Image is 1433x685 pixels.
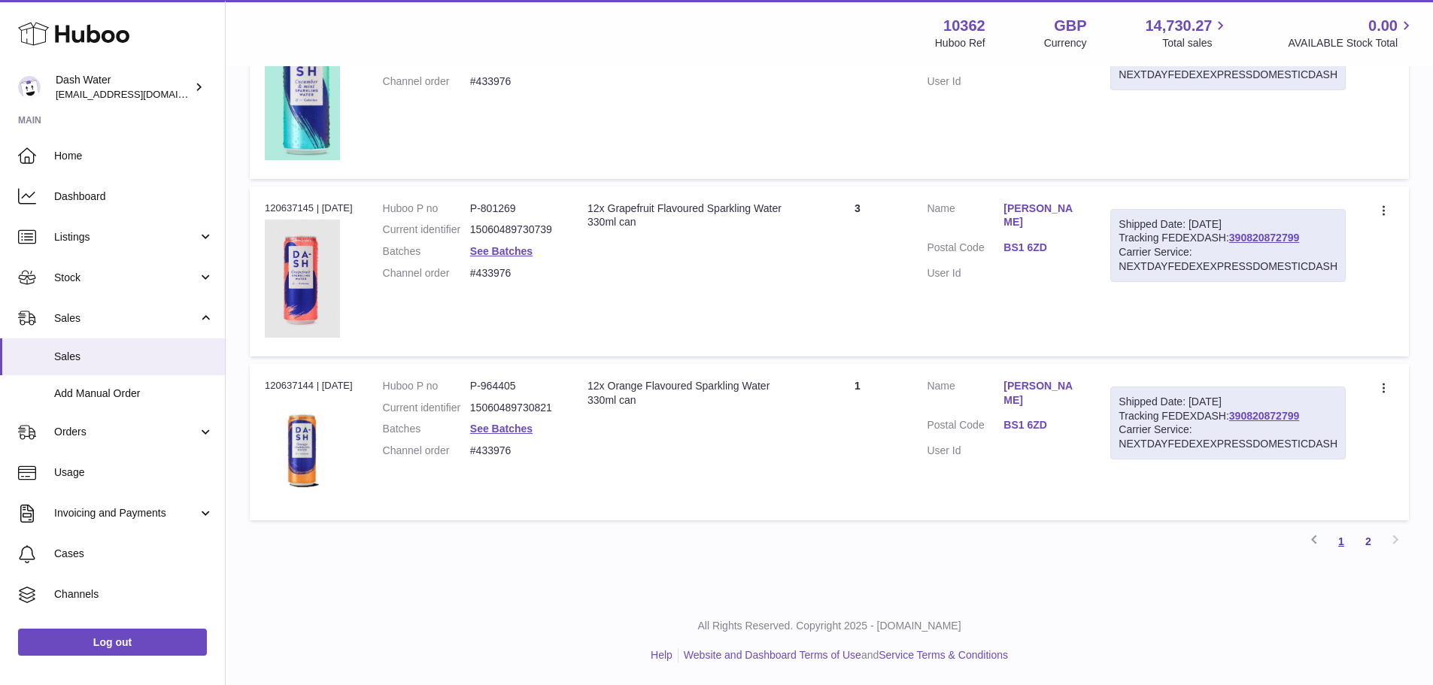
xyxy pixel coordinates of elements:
strong: GBP [1054,16,1086,36]
strong: 10362 [943,16,985,36]
dt: Batches [383,244,470,259]
div: Carrier Service: NEXTDAYFEDEXEXPRESSDOMESTICDASH [1119,53,1337,82]
a: See Batches [470,245,533,257]
a: Website and Dashboard Terms of Use [684,649,861,661]
p: All Rights Reserved. Copyright 2025 - [DOMAIN_NAME] [238,619,1421,633]
dd: P-801269 [470,202,557,216]
div: Shipped Date: [DATE] [1119,217,1337,232]
img: 103621727971708.png [265,28,340,160]
dt: Channel order [383,74,470,89]
dt: Current identifier [383,401,470,415]
img: internalAdmin-10362@internal.huboo.com [18,76,41,99]
span: Add Manual Order [54,386,214,401]
dd: 15060489730739 [470,223,557,237]
td: 3 [803,186,912,356]
a: 390820872799 [1229,232,1299,244]
a: BS1 6ZD [1003,418,1080,432]
td: 1 [803,364,912,520]
dt: Channel order [383,266,470,280]
dt: User Id [927,74,1003,89]
div: Tracking FEDEXDASH: [1110,209,1346,283]
dd: 15060489730821 [470,401,557,415]
span: Usage [54,465,214,480]
span: Dashboard [54,189,214,204]
a: 2 [1355,528,1382,555]
dt: User Id [927,266,1003,280]
div: Carrier Service: NEXTDAYFEDEXEXPRESSDOMESTICDASH [1119,245,1337,274]
div: Huboo Ref [935,36,985,50]
dd: #433976 [470,444,557,458]
span: 14,730.27 [1145,16,1212,36]
div: Currency [1044,36,1087,50]
dt: Huboo P no [383,379,470,393]
a: BS1 6ZD [1003,241,1080,255]
dd: #433976 [470,74,557,89]
a: 14,730.27 Total sales [1145,16,1229,50]
div: Dash Water [56,73,191,102]
span: Sales [54,311,198,326]
span: Stock [54,271,198,285]
dt: Batches [383,422,470,436]
span: Cases [54,547,214,561]
div: Tracking FEDEXDASH: [1110,386,1346,460]
a: 0.00 AVAILABLE Stock Total [1288,16,1415,50]
a: Help [651,649,672,661]
dt: User Id [927,444,1003,458]
dt: Name [927,379,1003,411]
span: Channels [54,587,214,602]
a: 390820872799 [1229,410,1299,422]
span: Invoicing and Payments [54,506,198,520]
div: Shipped Date: [DATE] [1119,395,1337,409]
div: 12x Grapefruit Flavoured Sparkling Water 330ml can [587,202,788,230]
span: Home [54,149,214,163]
span: Listings [54,230,198,244]
dt: Postal Code [927,418,1003,436]
span: Total sales [1162,36,1229,50]
a: [PERSON_NAME] [1003,202,1080,230]
a: Log out [18,629,207,656]
span: [EMAIL_ADDRESS][DOMAIN_NAME] [56,88,221,100]
dt: Channel order [383,444,470,458]
div: 120637144 | [DATE] [265,379,353,393]
dt: Huboo P no [383,202,470,216]
span: 0.00 [1368,16,1398,36]
span: AVAILABLE Stock Total [1288,36,1415,50]
dt: Current identifier [383,223,470,237]
div: Carrier Service: NEXTDAYFEDEXEXPRESSDOMESTICDASH [1119,423,1337,451]
li: and [679,648,1008,662]
span: Sales [54,350,214,364]
a: 1 [1328,528,1355,555]
img: 103621724231664.png [265,397,340,502]
a: See Batches [470,423,533,435]
a: [PERSON_NAME] [1003,379,1080,408]
dd: #433976 [470,266,557,280]
dt: Name [927,202,1003,234]
img: 103621724231836.png [265,220,340,338]
div: 120637145 | [DATE] [265,202,353,215]
dd: P-964405 [470,379,557,393]
a: Service Terms & Conditions [879,649,1008,661]
dt: Postal Code [927,241,1003,259]
span: Orders [54,425,198,439]
div: 12x Orange Flavoured Sparkling Water 330ml can [587,379,788,408]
